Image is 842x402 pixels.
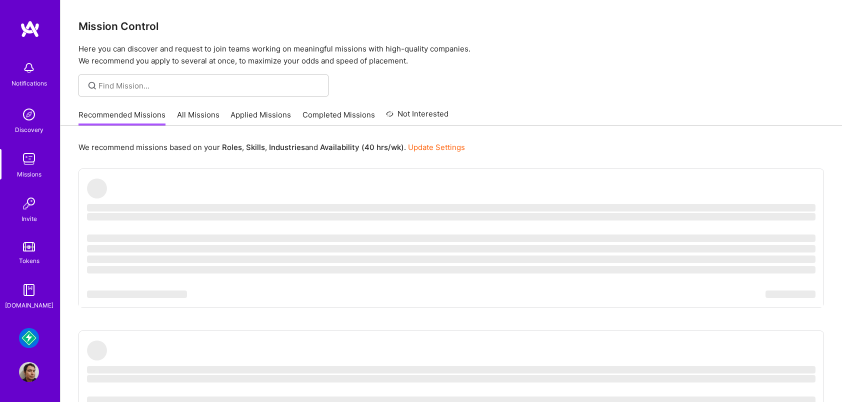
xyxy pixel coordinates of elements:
[78,142,465,152] p: We recommend missions based on your , , and .
[78,109,165,126] a: Recommended Missions
[320,142,404,152] b: Availability (40 hrs/wk)
[269,142,305,152] b: Industries
[230,109,291,126] a: Applied Missions
[19,255,39,266] div: Tokens
[20,20,40,38] img: logo
[11,78,47,88] div: Notifications
[222,142,242,152] b: Roles
[408,142,465,152] a: Update Settings
[21,213,37,224] div: Invite
[19,149,39,169] img: teamwork
[302,109,375,126] a: Completed Missions
[78,20,824,32] h3: Mission Control
[19,104,39,124] img: discovery
[19,193,39,213] img: Invite
[16,328,41,348] a: Mudflap: Fintech for Trucking
[16,362,41,382] a: User Avatar
[98,80,321,91] input: Find Mission...
[15,124,43,135] div: Discovery
[86,80,98,91] i: icon SearchGrey
[177,109,219,126] a: All Missions
[19,362,39,382] img: User Avatar
[78,43,824,67] p: Here you can discover and request to join teams working on meaningful missions with high-quality ...
[19,58,39,78] img: bell
[246,142,265,152] b: Skills
[19,328,39,348] img: Mudflap: Fintech for Trucking
[386,108,448,126] a: Not Interested
[17,169,41,179] div: Missions
[5,300,53,310] div: [DOMAIN_NAME]
[19,280,39,300] img: guide book
[23,242,35,251] img: tokens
